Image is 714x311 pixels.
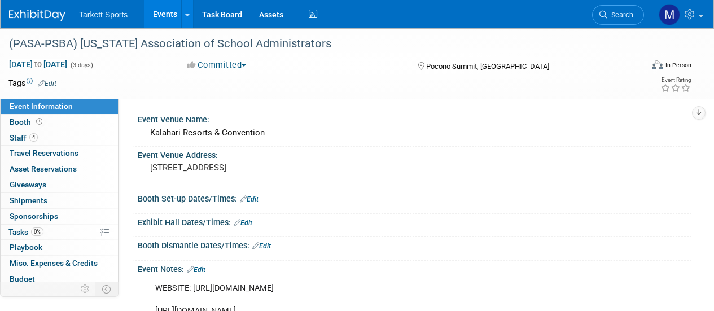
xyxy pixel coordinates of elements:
[660,77,691,83] div: Event Rating
[1,99,118,114] a: Event Information
[1,256,118,271] a: Misc. Expenses & Credits
[95,282,119,296] td: Toggle Event Tabs
[34,117,45,126] span: Booth not reserved yet
[1,225,118,240] a: Tasks0%
[29,133,38,142] span: 4
[659,4,680,25] img: Mathieu Martel
[240,195,259,203] a: Edit
[10,164,77,173] span: Asset Reservations
[10,117,45,126] span: Booth
[592,5,644,25] a: Search
[10,259,98,268] span: Misc. Expenses & Credits
[5,34,633,54] div: (PASA-PSBA) [US_STATE] Association of School Administrators
[10,148,78,157] span: Travel Reservations
[8,227,43,236] span: Tasks
[1,271,118,287] a: Budget
[665,61,691,69] div: In-Person
[10,102,73,111] span: Event Information
[8,77,56,89] td: Tags
[652,60,663,69] img: Format-Inperson.png
[8,59,68,69] span: [DATE] [DATE]
[138,147,691,161] div: Event Venue Address:
[38,80,56,87] a: Edit
[1,193,118,208] a: Shipments
[69,62,93,69] span: (3 days)
[138,111,691,125] div: Event Venue Name:
[1,209,118,224] a: Sponsorships
[138,261,691,275] div: Event Notes:
[10,274,35,283] span: Budget
[426,62,549,71] span: Pocono Summit, [GEOGRAPHIC_DATA]
[234,219,252,227] a: Edit
[1,130,118,146] a: Staff4
[252,242,271,250] a: Edit
[138,237,691,252] div: Booth Dismantle Dates/Times:
[592,59,691,76] div: Event Format
[138,190,691,205] div: Booth Set-up Dates/Times:
[183,59,251,71] button: Committed
[10,212,58,221] span: Sponsorships
[10,180,46,189] span: Giveaways
[1,161,118,177] a: Asset Reservations
[1,146,118,161] a: Travel Reservations
[138,214,691,229] div: Exhibit Hall Dates/Times:
[1,177,118,192] a: Giveaways
[10,196,47,205] span: Shipments
[31,227,43,236] span: 0%
[10,243,42,252] span: Playbook
[1,240,118,255] a: Playbook
[146,124,683,142] div: Kalahari Resorts & Convention
[1,115,118,130] a: Booth
[76,282,95,296] td: Personalize Event Tab Strip
[150,163,356,173] pre: [STREET_ADDRESS]
[79,10,128,19] span: Tarkett Sports
[10,133,38,142] span: Staff
[33,60,43,69] span: to
[187,266,205,274] a: Edit
[607,11,633,19] span: Search
[9,10,65,21] img: ExhibitDay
